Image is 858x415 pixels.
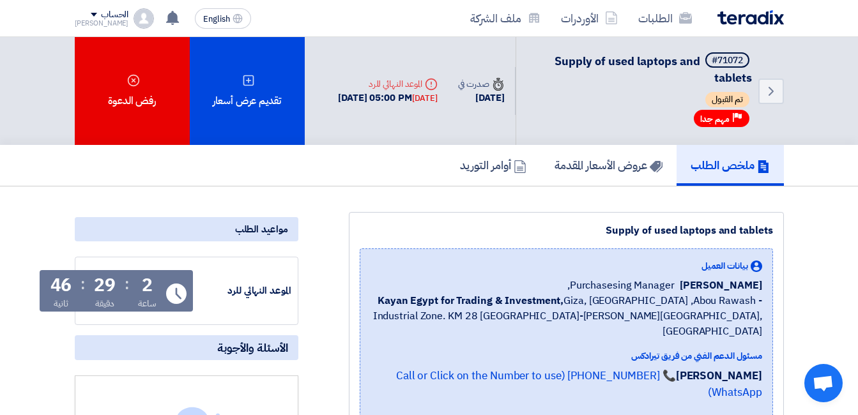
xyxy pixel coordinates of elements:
[551,3,628,33] a: الأوردرات
[567,278,675,293] span: Purchasesing Manager,
[677,145,784,186] a: ملخص الطلب
[54,297,68,310] div: ثانية
[134,8,154,29] img: profile_test.png
[378,293,563,308] b: Kayan Egypt for Trading & Investment,
[142,276,153,294] div: 2
[458,77,504,91] div: صدرت في
[75,20,129,27] div: [PERSON_NAME]
[717,10,784,25] img: Teradix logo
[628,3,702,33] a: الطلبات
[50,276,72,294] div: 46
[338,77,438,91] div: الموعد النهائي للرد
[360,223,773,238] div: Supply of used laptops and tablets
[680,278,762,293] span: [PERSON_NAME]
[446,145,540,186] a: أوامر التوريد
[676,368,762,384] strong: [PERSON_NAME]
[705,92,749,107] span: تم القبول
[371,293,762,339] span: Giza, [GEOGRAPHIC_DATA] ,Abou Rawash - Industrial Zone. KM 28 [GEOGRAPHIC_DATA]-[PERSON_NAME][GEO...
[540,145,677,186] a: عروض الأسعار المقدمة
[555,52,752,86] span: Supply of used laptops and tablets
[460,158,526,172] h5: أوامر التوريد
[195,283,291,298] div: الموعد النهائي للرد
[700,113,730,125] span: مهم جدا
[80,273,85,296] div: :
[125,273,129,296] div: :
[101,10,128,20] div: الحساب
[195,8,251,29] button: English
[138,297,157,310] div: ساعة
[396,368,762,400] a: 📞 [PHONE_NUMBER] (Call or Click on the Number to use WhatsApp)
[460,3,551,33] a: ملف الشركة
[203,15,230,24] span: English
[338,91,438,105] div: [DATE] 05:00 PM
[217,340,288,355] span: الأسئلة والأجوبة
[712,56,743,65] div: #71072
[532,52,752,86] h5: Supply of used laptops and tablets
[75,37,190,145] div: رفض الدعوة
[190,37,305,145] div: تقديم عرض أسعار
[701,259,748,273] span: بيانات العميل
[371,349,762,363] div: مسئول الدعم الفني من فريق تيرادكس
[94,276,116,294] div: 29
[555,158,663,172] h5: عروض الأسعار المقدمة
[75,217,298,241] div: مواعيد الطلب
[691,158,770,172] h5: ملخص الطلب
[804,364,843,402] a: Open chat
[95,297,115,310] div: دقيقة
[412,92,438,105] div: [DATE]
[458,91,504,105] div: [DATE]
